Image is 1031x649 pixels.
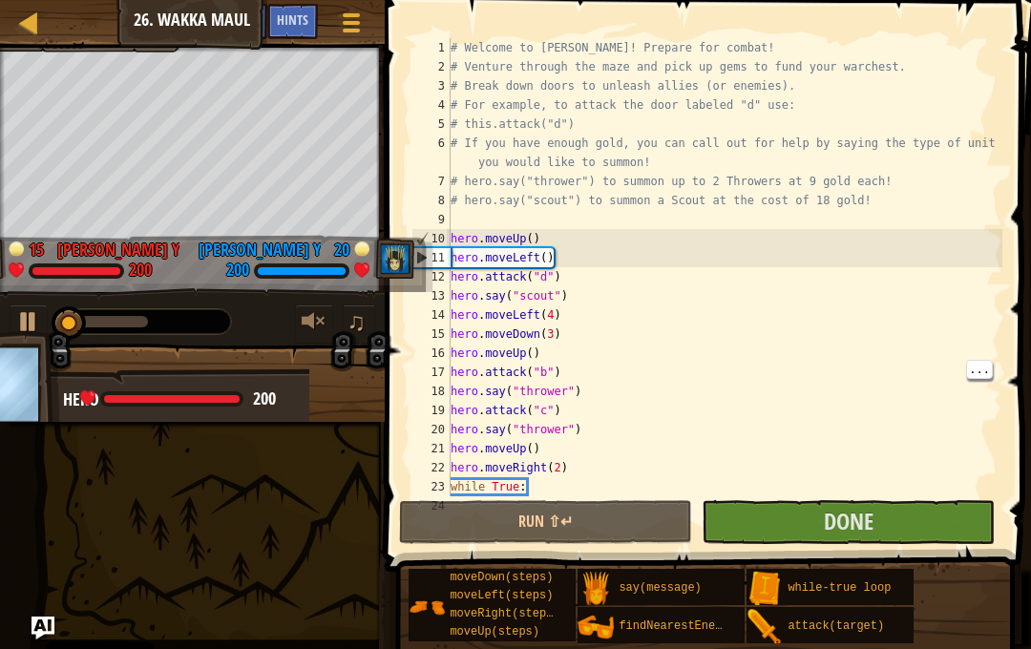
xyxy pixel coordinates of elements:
div: 20 [411,420,451,439]
span: attack(target) [788,619,884,633]
div: [PERSON_NAME] y [57,238,179,262]
div: 10 [412,229,451,248]
div: 16 [411,344,451,363]
div: 17 [411,363,451,382]
div: health: 200 / 200 [80,390,276,408]
div: 23 [411,477,451,496]
button: Ask AI [32,617,54,639]
div: 24 [411,496,451,515]
div: 4 [411,95,451,115]
span: while-true loop [788,581,891,595]
div: 18 [411,382,451,401]
img: portrait.png [747,609,783,645]
img: portrait.png [578,609,614,645]
span: Done [824,506,873,536]
button: Done [702,500,995,544]
div: 5 [411,115,451,134]
span: findNearestEnemy() [619,619,743,633]
div: 19 [411,401,451,420]
div: 200 [226,262,249,280]
span: 200 [253,387,276,410]
span: moveUp(steps) [450,625,539,639]
div: 15 [411,324,451,344]
div: 6 [411,134,451,172]
div: 21 [411,439,451,458]
div: 3 [411,76,451,95]
span: Ask AI [225,10,258,29]
span: moveDown(steps) [450,571,553,584]
button: Ask AI [216,4,267,39]
div: Hero [63,387,290,412]
span: ... [967,361,992,378]
span: moveLeft(steps) [450,589,553,602]
div: 1 [411,38,451,57]
span: Hints [277,10,308,29]
span: ♫ [347,307,366,336]
button: Show game menu [327,4,375,49]
img: portrait.png [409,589,445,625]
div: 22 [411,458,451,477]
div: 2 [411,57,451,76]
div: 200 [129,262,152,280]
div: [PERSON_NAME] y [199,238,321,262]
div: 15 [29,238,48,255]
div: 12 [411,267,451,286]
button: ♫ [343,304,375,344]
div: 8 [411,191,451,210]
div: 14 [411,305,451,324]
button: Adjust volume [295,304,333,344]
span: say(message) [619,581,701,595]
img: portrait.png [747,571,783,607]
div: 13 [411,286,451,305]
div: 11 [412,248,451,267]
img: thang_avatar_frame.png [373,239,415,279]
button: Run ⇧↵ [399,500,692,544]
div: 9 [411,210,451,229]
span: moveRight(steps) [450,607,559,620]
img: portrait.png [578,571,614,607]
div: 7 [411,172,451,191]
div: 20 [330,238,349,255]
button: ⌘ + P: Play [10,304,48,344]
